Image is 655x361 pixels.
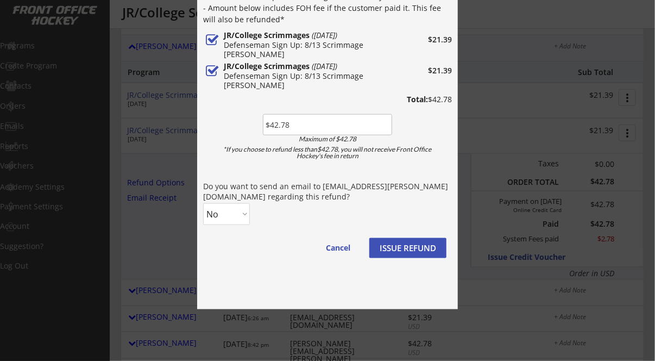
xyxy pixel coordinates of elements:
input: Amount to refund [263,114,392,135]
div: [PERSON_NAME] [224,82,389,89]
strong: Total: [407,94,428,104]
div: Defenseman Sign Up: 8/13 Scrimmage [224,41,389,49]
button: ISSUE REFUND [369,238,446,258]
div: $42.78 [382,96,452,103]
strong: JR/College Scrimmages [224,30,310,40]
em: ([DATE]) [312,30,337,40]
em: ([DATE]) [312,61,337,71]
div: *If you choose to refund less than$42.78, you will not receive Front Office Hockey's fee in return [223,146,432,159]
strong: JR/College Scrimmages [224,61,310,71]
div: [PERSON_NAME] [224,51,389,58]
div: Maximum of $42.78 [266,136,389,142]
div: $21.39 [392,67,452,74]
button: Cancel [315,238,361,258]
div: Defenseman Sign Up: 8/13 Scrimmage [224,72,389,80]
div: $21.39 [392,36,452,43]
div: Do you want to send an email to [EMAIL_ADDRESS][PERSON_NAME][DOMAIN_NAME] regarding this refund? [203,181,452,202]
